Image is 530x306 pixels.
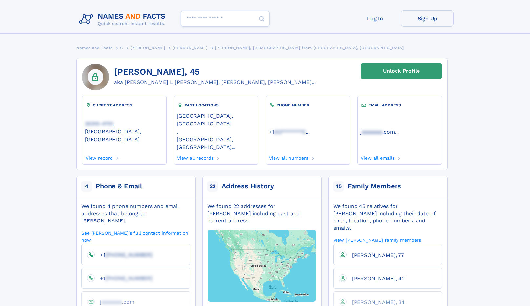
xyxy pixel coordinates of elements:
[81,203,190,224] div: We found 4 phone numbers and email addresses that belong to [PERSON_NAME].
[76,10,171,28] img: Logo Names and Facts
[361,63,442,79] a: Unlock Profile
[76,44,112,52] a: Names and Facts
[333,203,442,232] div: We found 45 relatives for [PERSON_NAME] including their date of birth, location, phone numbers, a...
[207,181,218,192] span: 22
[347,299,405,305] a: [PERSON_NAME], 34
[120,44,123,52] a: C
[347,275,405,281] a: [PERSON_NAME], 42
[85,153,113,161] a: View record
[347,252,404,258] a: [PERSON_NAME], 77
[95,275,153,281] a: +1[PHONE_NUMBER]
[177,112,255,127] a: [GEOGRAPHIC_DATA], [GEOGRAPHIC_DATA]
[114,67,316,77] h1: [PERSON_NAME], 45
[95,298,134,305] a: jaaaaaaa.com
[120,46,123,50] span: C
[101,299,122,305] span: aaaaaaa
[269,153,309,161] a: View all numbers
[130,44,165,52] a: [PERSON_NAME]
[352,252,404,258] span: [PERSON_NAME], 77
[177,153,214,161] a: View all records
[105,252,153,258] span: [PHONE_NUMBER]
[352,299,405,305] span: [PERSON_NAME], 34
[173,44,208,52] a: [PERSON_NAME]
[81,230,190,243] a: See [PERSON_NAME]'s full contact information now
[348,182,401,191] div: Family Members
[349,10,401,27] a: Log In
[81,181,92,192] span: 4
[352,276,405,282] span: [PERSON_NAME], 42
[95,251,153,258] a: +1[PHONE_NUMBER]
[254,11,270,27] button: Search Button
[360,102,439,108] div: EMAIL ADDRESS
[177,136,255,150] a: [GEOGRAPHIC_DATA], [GEOGRAPHIC_DATA]...
[383,64,420,79] div: Unlock Profile
[130,46,165,50] span: [PERSON_NAME]
[222,182,274,191] div: Address History
[173,46,208,50] span: [PERSON_NAME]
[177,102,255,108] div: PAST LOCATIONS
[207,203,316,224] div: We found 22 addresses for [PERSON_NAME] including past and current address.
[360,153,395,161] a: View all emails
[333,181,344,192] span: 45
[362,129,382,135] span: aaaaaaa
[85,102,164,108] div: CURRENT ADDRESS
[85,120,164,143] a: 30310-4701, [GEOGRAPHIC_DATA], [GEOGRAPHIC_DATA]
[269,102,347,108] div: PHONE NUMBER
[401,10,454,27] a: Sign Up
[114,78,316,86] div: aka [PERSON_NAME] L [PERSON_NAME], [PERSON_NAME], [PERSON_NAME]...
[181,11,270,27] input: search input
[360,128,395,135] a: jaaaaaaa.com
[85,121,113,127] span: 30310-4701
[215,46,404,50] span: [PERSON_NAME], [DEMOGRAPHIC_DATA] from [GEOGRAPHIC_DATA], [GEOGRAPHIC_DATA]
[333,237,421,243] a: View [PERSON_NAME] family members
[177,108,255,153] div: ,
[105,275,153,281] span: [PHONE_NUMBER]
[269,129,347,135] a: ...
[96,182,142,191] div: Phone & Email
